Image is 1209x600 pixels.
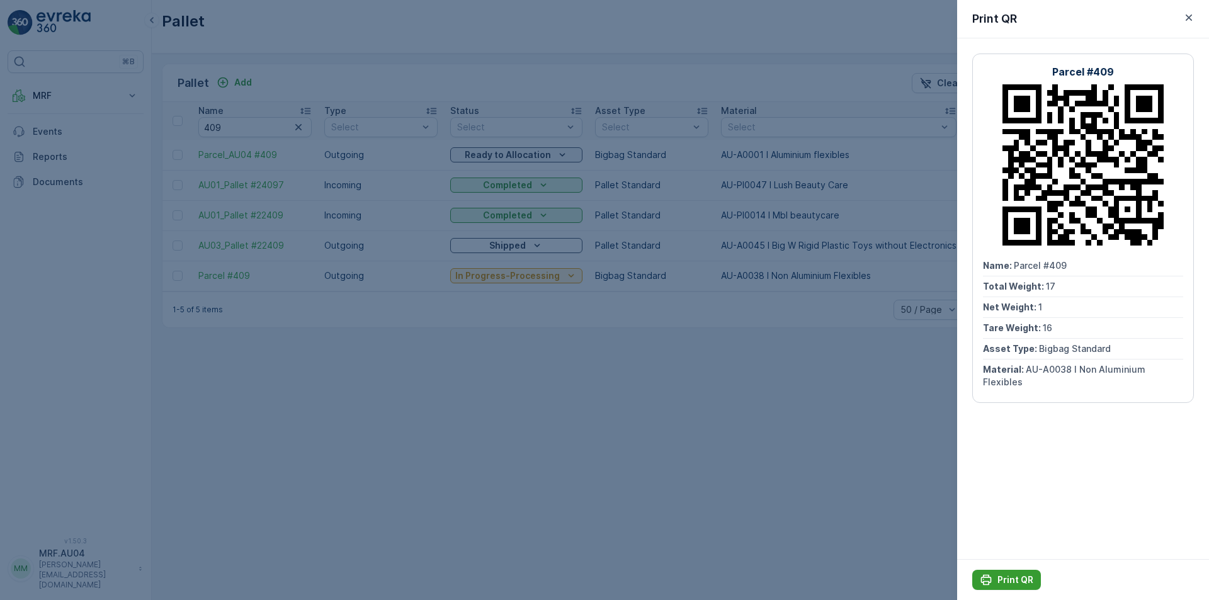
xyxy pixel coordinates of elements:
span: 1 [1038,302,1042,312]
span: Bigbag Standard [1039,343,1111,354]
button: Print QR [972,570,1041,590]
span: Parcel #409 [1014,260,1067,271]
span: AU-A0038 I Non Aluminium Flexibles [983,364,1148,387]
span: Material : [983,364,1026,375]
p: Parcel #409 [1052,64,1114,79]
span: Name : [983,260,1014,271]
span: Net Weight : [983,302,1038,312]
p: Print QR [997,574,1033,586]
span: Total Weight : [983,281,1046,292]
span: Tare Weight : [983,322,1043,333]
span: 16 [1043,322,1052,333]
span: 17 [1046,281,1055,292]
span: Asset Type : [983,343,1039,354]
p: Print QR [972,10,1017,28]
